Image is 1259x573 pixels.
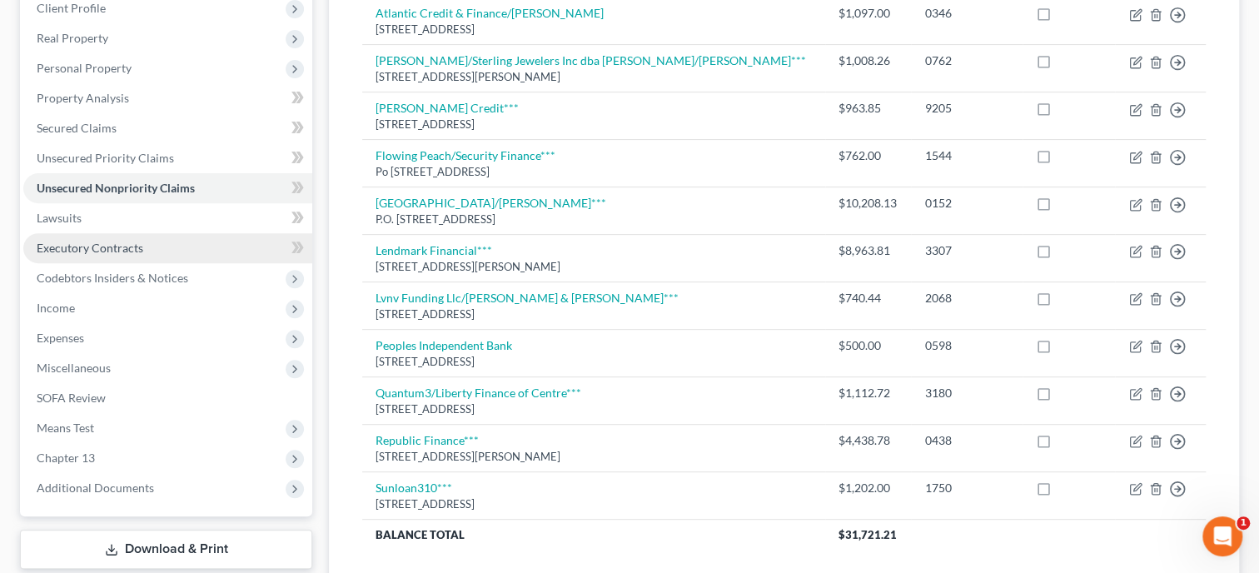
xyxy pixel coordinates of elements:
div: $1,202.00 [839,480,898,496]
a: Unsecured Priority Claims [23,143,312,173]
span: Additional Documents [37,481,154,495]
div: 1750 [924,480,1009,496]
a: Executory Contracts [23,233,312,263]
span: Property Analysis [37,91,129,105]
span: Codebtors Insiders & Notices [37,271,188,285]
iframe: Intercom live chat [1202,516,1242,556]
div: $1,112.72 [839,385,898,401]
div: 0598 [924,337,1009,354]
span: Lawsuits [37,211,82,225]
div: $740.44 [839,290,898,306]
div: $1,008.26 [839,52,898,69]
div: [STREET_ADDRESS] [376,306,812,322]
div: P.O. [STREET_ADDRESS] [376,212,812,227]
span: Unsecured Priority Claims [37,151,174,165]
span: Chapter 13 [37,451,95,465]
div: 9205 [924,100,1009,117]
span: Personal Property [37,61,132,75]
div: [STREET_ADDRESS] [376,496,812,512]
span: Client Profile [37,1,106,15]
span: Executory Contracts [37,241,143,255]
a: Republic Finance*** [376,433,479,447]
div: $762.00 [839,147,898,164]
span: 1 [1237,516,1250,530]
div: [STREET_ADDRESS][PERSON_NAME] [376,259,812,275]
div: 3180 [924,385,1009,401]
a: Flowing Peach/Security Finance*** [376,148,555,162]
a: Quantum3/Liberty Finance of Centre*** [376,386,581,400]
div: [STREET_ADDRESS] [376,354,812,370]
a: [PERSON_NAME] Credit*** [376,101,519,115]
a: Property Analysis [23,83,312,113]
a: Secured Claims [23,113,312,143]
span: Means Test [37,421,94,435]
a: Atlantic Credit & Finance/[PERSON_NAME] [376,6,604,20]
div: $8,963.81 [839,242,898,259]
div: 0152 [924,195,1009,212]
div: $4,438.78 [839,432,898,449]
div: 2068 [924,290,1009,306]
div: 1544 [924,147,1009,164]
a: Peoples Independent Bank [376,338,512,352]
span: SOFA Review [37,391,106,405]
div: 0438 [924,432,1009,449]
div: 0762 [924,52,1009,69]
span: Miscellaneous [37,361,111,375]
a: Lendmark Financial*** [376,243,492,257]
span: Income [37,301,75,315]
div: 0346 [924,5,1009,22]
div: 3307 [924,242,1009,259]
a: Download & Print [20,530,312,569]
div: [STREET_ADDRESS] [376,117,812,132]
div: $10,208.13 [839,195,898,212]
span: Unsecured Nonpriority Claims [37,181,195,195]
th: Balance Total [362,520,825,550]
div: $963.85 [839,100,898,117]
div: [STREET_ADDRESS][PERSON_NAME] [376,449,812,465]
span: Real Property [37,31,108,45]
span: Expenses [37,331,84,345]
a: Lawsuits [23,203,312,233]
div: [STREET_ADDRESS][PERSON_NAME] [376,69,812,85]
div: $500.00 [839,337,898,354]
a: Unsecured Nonpriority Claims [23,173,312,203]
div: [STREET_ADDRESS] [376,22,812,37]
a: SOFA Review [23,383,312,413]
a: [PERSON_NAME]/Sterling Jewelers Inc dba [PERSON_NAME]/[PERSON_NAME]*** [376,53,806,67]
span: $31,721.21 [839,528,897,541]
div: [STREET_ADDRESS] [376,401,812,417]
div: $1,097.00 [839,5,898,22]
a: Lvnv Funding Llc/[PERSON_NAME] & [PERSON_NAME]*** [376,291,679,305]
div: Po [STREET_ADDRESS] [376,164,812,180]
a: [GEOGRAPHIC_DATA]/[PERSON_NAME]*** [376,196,606,210]
span: Secured Claims [37,121,117,135]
